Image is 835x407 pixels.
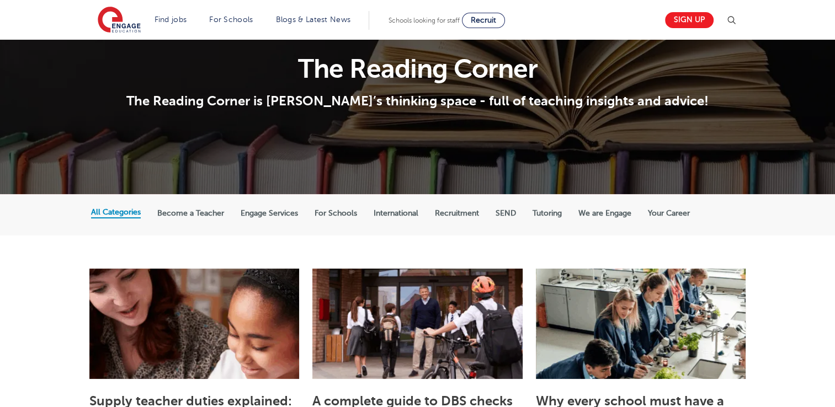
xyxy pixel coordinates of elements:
label: Your Career [648,208,690,218]
a: Blogs & Latest News [276,15,351,24]
img: Engage Education [98,7,141,34]
a: Sign up [665,12,714,28]
label: For Schools [315,208,357,218]
a: Find jobs [155,15,187,24]
h1: The Reading Corner [91,56,744,82]
span: Recruit [471,16,496,24]
p: The Reading Corner is [PERSON_NAME]’s thinking space - full of teaching insights and advice! [91,93,744,109]
label: We are Engage [578,208,631,218]
label: SEND [496,208,516,218]
label: Tutoring [533,208,562,218]
label: Become a Teacher [157,208,224,218]
label: Recruitment [435,208,479,218]
a: Recruit [462,13,505,28]
a: For Schools [209,15,253,24]
label: International [374,208,418,218]
label: Engage Services [241,208,298,218]
label: All Categories [91,207,141,217]
span: Schools looking for staff [389,17,460,24]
